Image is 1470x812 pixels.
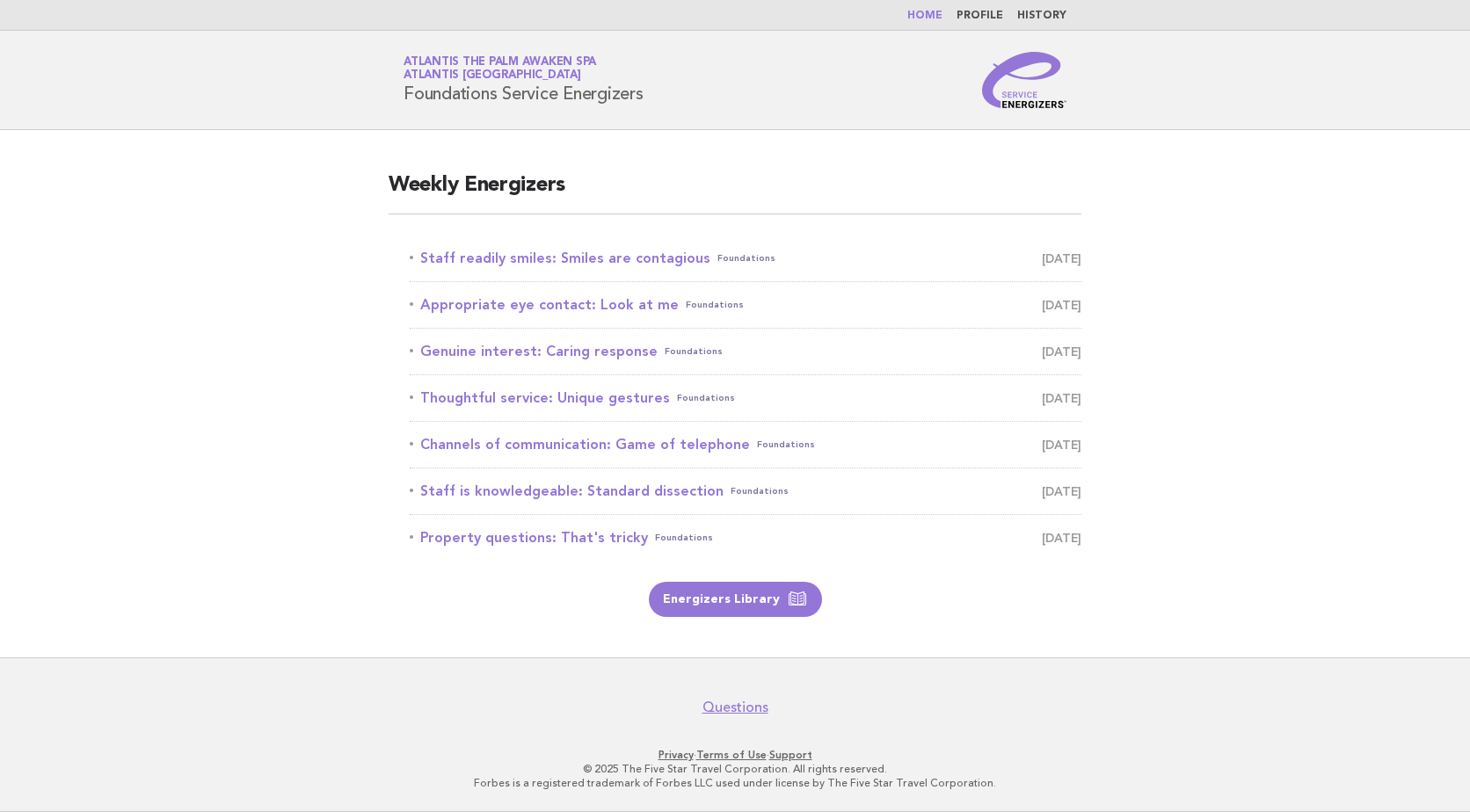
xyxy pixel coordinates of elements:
[410,293,1081,317] a: Appropriate eye contact: Look at meFoundations [DATE]
[1042,246,1081,271] span: [DATE]
[702,699,768,716] a: Questions
[717,246,775,271] span: Foundations
[957,11,1003,21] a: Profile
[197,762,1273,776] p: © 2025 The Five Star Travel Corporation. All rights reserved.
[649,582,822,617] a: Energizers Library
[1042,293,1081,317] span: [DATE]
[197,748,1273,762] p: · ·
[389,171,1081,214] h2: Weekly Energizers
[410,339,1081,364] a: Genuine interest: Caring responseFoundations [DATE]
[659,749,694,761] a: Privacy
[1042,526,1081,550] span: [DATE]
[1042,479,1081,504] span: [DATE]
[757,432,815,457] span: Foundations
[1042,386,1081,410] span: [DATE]
[410,479,1081,504] a: Staff is knowledgeable: Standard dissectionFoundations [DATE]
[907,11,942,21] a: Home
[769,749,812,761] a: Support
[982,52,1066,108] img: Service Energizers
[197,776,1273,790] p: Forbes is a registered trademark of Forbes LLC used under license by The Five Star Travel Corpora...
[410,386,1081,410] a: Thoughtful service: Unique gesturesFoundations [DATE]
[410,246,1081,271] a: Staff readily smiles: Smiles are contagiousFoundations [DATE]
[731,479,789,504] span: Foundations
[1017,11,1066,21] a: History
[655,526,713,550] span: Foundations
[410,526,1081,550] a: Property questions: That's trickyFoundations [DATE]
[686,293,744,317] span: Foundations
[665,339,723,364] span: Foundations
[410,432,1081,457] a: Channels of communication: Game of telephoneFoundations [DATE]
[404,56,596,81] a: Atlantis The Palm Awaken SpaAtlantis [GEOGRAPHIC_DATA]
[696,749,767,761] a: Terms of Use
[677,386,735,410] span: Foundations
[1042,432,1081,457] span: [DATE]
[1042,339,1081,364] span: [DATE]
[404,57,644,103] h1: Foundations Service Energizers
[404,70,581,82] span: Atlantis [GEOGRAPHIC_DATA]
